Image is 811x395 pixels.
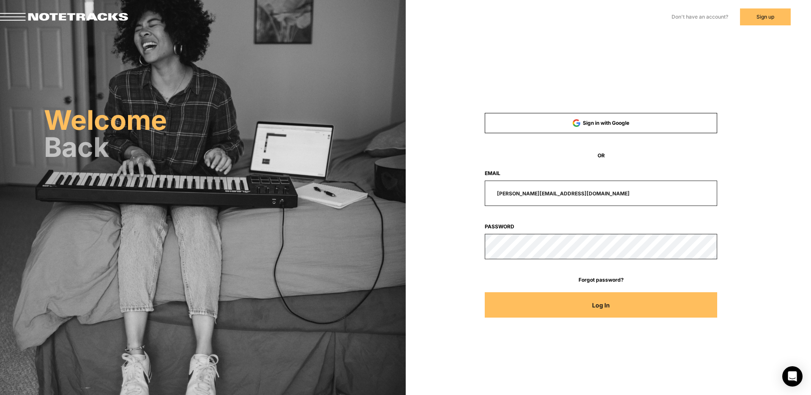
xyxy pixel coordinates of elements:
button: Log In [485,292,717,318]
label: Email [485,170,717,177]
span: Sign in with Google [583,120,629,126]
input: email@address.com [485,181,717,206]
button: Sign up [740,8,791,25]
button: Sign in with Google [485,113,717,133]
label: Don't have an account? [672,13,728,21]
h2: Welcome [44,108,406,132]
h2: Back [44,135,406,159]
div: Open Intercom Messenger [782,366,803,387]
span: OR [485,152,717,159]
label: Password [485,223,717,230]
a: Forgot password? [485,276,717,284]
